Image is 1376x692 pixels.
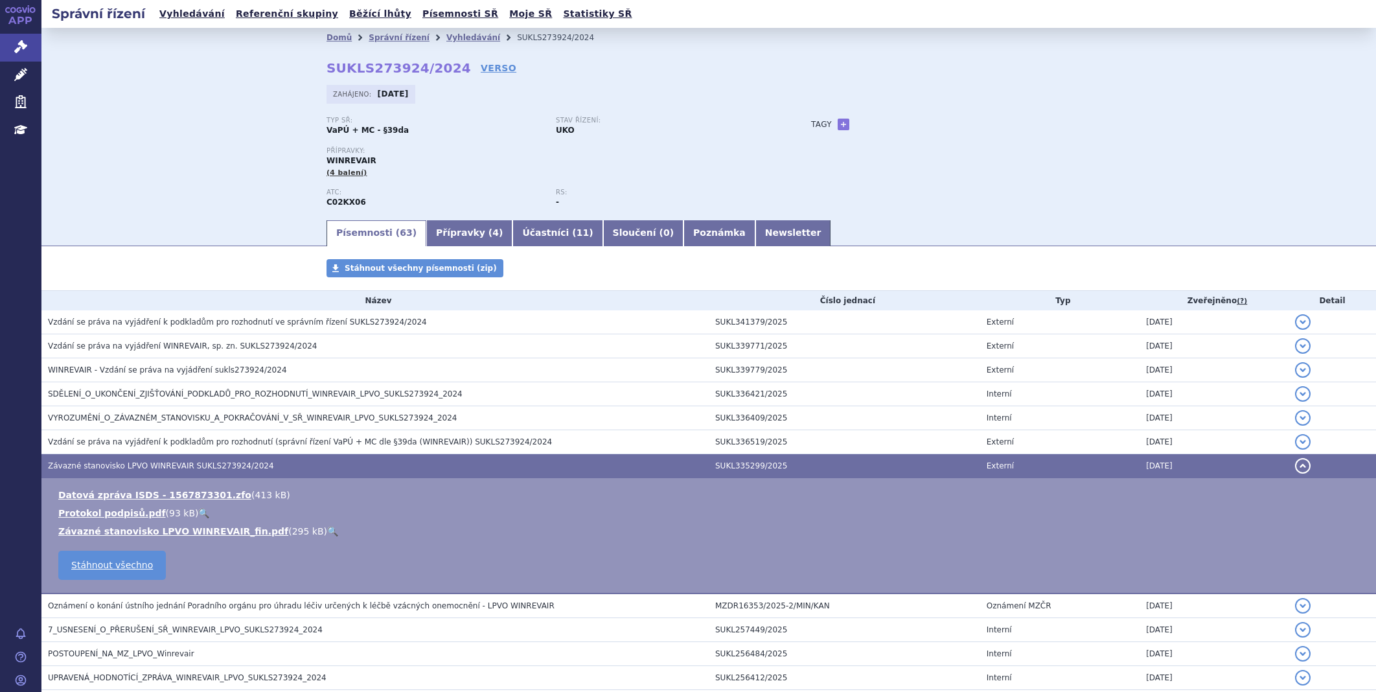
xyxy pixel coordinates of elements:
[58,490,251,500] a: Datová zpráva ISDS - 1567873301.zfo
[41,5,155,23] h2: Správní řízení
[709,310,980,334] td: SUKL341379/2025
[48,389,463,398] span: SDĚLENÍ_O_UKONČENÍ_ZJIŠŤOVÁNÍ_PODKLADŮ_PRO_ROZHODNUTÍ_WINREVAIR_LPVO_SUKLS273924_2024
[58,551,166,580] a: Stáhnout všechno
[1140,358,1289,382] td: [DATE]
[481,62,516,75] a: VERSO
[505,5,556,23] a: Moje SŘ
[48,437,552,446] span: Vzdání se práva na vyjádření k podkladům pro rozhodnutí (správní řízení VaPÚ + MC dle §39da (WINR...
[327,126,409,135] strong: VaPÚ + MC - §39da
[1295,646,1311,662] button: detail
[512,220,602,246] a: Účastníci (11)
[1140,618,1289,642] td: [DATE]
[1295,314,1311,330] button: detail
[663,227,670,238] span: 0
[1295,670,1311,686] button: detail
[1140,382,1289,406] td: [DATE]
[255,490,286,500] span: 413 kB
[603,220,683,246] a: Sloučení (0)
[419,5,502,23] a: Písemnosti SŘ
[400,227,412,238] span: 63
[987,413,1012,422] span: Interní
[378,89,409,98] strong: [DATE]
[709,642,980,666] td: SUKL256484/2025
[155,5,229,23] a: Vyhledávání
[559,5,636,23] a: Statistiky SŘ
[327,526,338,536] a: 🔍
[58,507,1363,520] li: ( )
[980,291,1140,310] th: Typ
[48,625,323,634] span: 7_USNESENÍ_O_PŘERUŠENÍ_SŘ_WINREVAIR_LPVO_SUKLS273924_2024
[327,60,471,76] strong: SUKLS273924/2024
[987,389,1012,398] span: Interní
[1295,386,1311,402] button: detail
[709,358,980,382] td: SUKL339779/2025
[987,649,1012,658] span: Interní
[709,618,980,642] td: SUKL257449/2025
[426,220,512,246] a: Přípravky (4)
[1295,434,1311,450] button: detail
[333,89,374,99] span: Zahájeno:
[1140,334,1289,358] td: [DATE]
[327,259,503,277] a: Stáhnout všechny písemnosti (zip)
[709,334,980,358] td: SUKL339771/2025
[709,430,980,454] td: SUKL336519/2025
[556,189,772,196] p: RS:
[369,33,430,42] a: Správní řízení
[987,625,1012,634] span: Interní
[1140,666,1289,690] td: [DATE]
[327,220,426,246] a: Písemnosti (63)
[492,227,499,238] span: 4
[48,461,274,470] span: Závazné stanovisko LPVO WINREVAIR SUKLS273924/2024
[1140,310,1289,334] td: [DATE]
[987,317,1014,327] span: Externí
[169,508,195,518] span: 93 kB
[987,601,1051,610] span: Oznámení MZČR
[41,291,709,310] th: Název
[48,649,194,658] span: POSTOUPENÍ_NA_MZ_LPVO_Winrevair
[48,601,555,610] span: Oznámení o konání ústního jednání Poradního orgánu pro úhradu léčiv určených k léčbě vzácných one...
[446,33,500,42] a: Vyhledávání
[48,413,457,422] span: VYROZUMĚNÍ_O_ZÁVAZNÉM_STANOVISKU_A_POKRAČOVÁNÍ_V_SŘ_WINREVAIR_LPVO_SUKLS273924_2024
[1295,598,1311,614] button: detail
[327,33,352,42] a: Domů
[987,461,1014,470] span: Externí
[987,341,1014,351] span: Externí
[709,454,980,478] td: SUKL335299/2025
[709,406,980,430] td: SUKL336409/2025
[58,526,288,536] a: Závazné stanovisko LPVO WINREVAIR_fin.pdf
[327,147,785,155] p: Přípravky:
[48,365,287,375] span: WINREVAIR - Vzdání se práva na vyjádření sukls273924/2024
[709,594,980,618] td: MZDR16353/2025-2/MIN/KAN
[683,220,755,246] a: Poznámka
[517,28,611,47] li: SUKLS273924/2024
[811,117,832,132] h3: Tagy
[987,437,1014,446] span: Externí
[987,673,1012,682] span: Interní
[556,117,772,124] p: Stav řízení:
[1140,406,1289,430] td: [DATE]
[198,508,209,518] a: 🔍
[1140,430,1289,454] td: [DATE]
[58,489,1363,502] li: ( )
[838,119,849,130] a: +
[345,264,497,273] span: Stáhnout všechny písemnosti (zip)
[1295,338,1311,354] button: detail
[1140,594,1289,618] td: [DATE]
[987,365,1014,375] span: Externí
[58,525,1363,538] li: ( )
[709,382,980,406] td: SUKL336421/2025
[1295,458,1311,474] button: detail
[327,117,543,124] p: Typ SŘ:
[345,5,415,23] a: Běžící lhůty
[327,189,543,196] p: ATC:
[556,126,575,135] strong: UKO
[1295,362,1311,378] button: detail
[556,198,559,207] strong: -
[232,5,342,23] a: Referenční skupiny
[577,227,589,238] span: 11
[709,666,980,690] td: SUKL256412/2025
[1237,297,1247,306] abbr: (?)
[48,317,427,327] span: Vzdání se práva na vyjádření k podkladům pro rozhodnutí ve správním řízení SUKLS273924/2024
[1295,622,1311,638] button: detail
[58,508,166,518] a: Protokol podpisů.pdf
